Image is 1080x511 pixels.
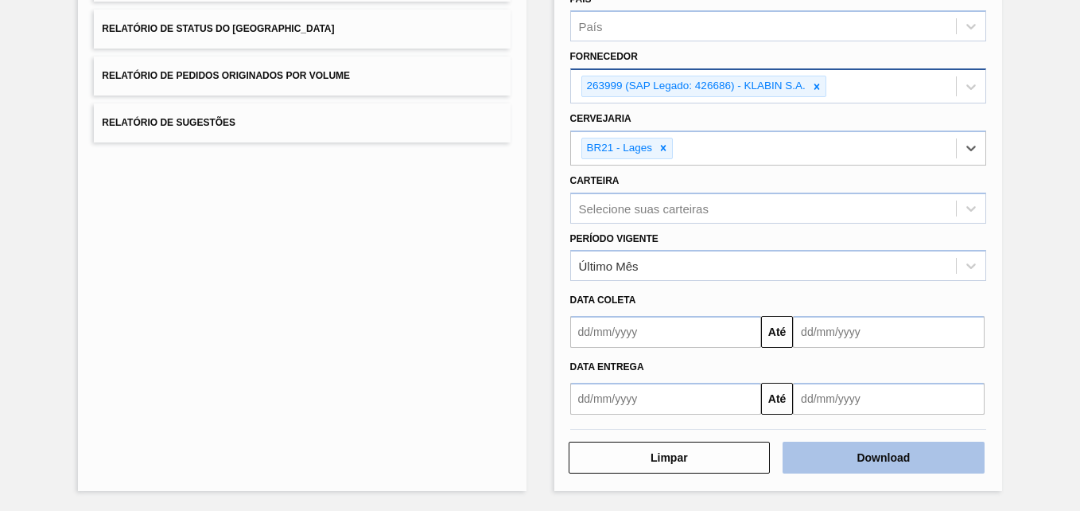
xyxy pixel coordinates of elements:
span: Relatório de Sugestões [102,117,235,128]
input: dd/mm/yyyy [570,383,762,415]
div: Selecione suas carteiras [579,201,709,215]
button: Relatório de Status do [GEOGRAPHIC_DATA] [94,10,510,49]
button: Relatório de Pedidos Originados por Volume [94,57,510,96]
label: Fornecedor [570,51,638,62]
div: BR21 - Lages [582,138,655,158]
span: Relatório de Status do [GEOGRAPHIC_DATA] [102,23,334,34]
div: 263999 (SAP Legado: 426686) - KLABIN S.A. [582,76,808,96]
label: Período Vigente [570,233,658,244]
button: Download [783,442,985,474]
span: Relatório de Pedidos Originados por Volume [102,70,350,81]
input: dd/mm/yyyy [570,316,762,348]
input: dd/mm/yyyy [793,383,985,415]
button: Limpar [569,442,771,474]
span: Data entrega [570,361,644,373]
label: Cervejaria [570,113,631,124]
div: Último Mês [579,259,639,273]
span: Data coleta [570,295,636,306]
button: Até [761,316,793,348]
button: Até [761,383,793,415]
div: País [579,20,603,33]
button: Relatório de Sugestões [94,103,510,142]
input: dd/mm/yyyy [793,316,985,348]
label: Carteira [570,175,620,186]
